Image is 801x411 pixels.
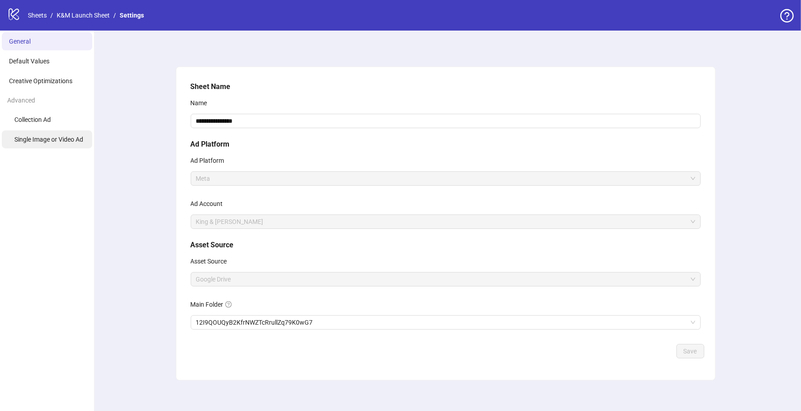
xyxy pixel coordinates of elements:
li: / [113,10,116,20]
a: K&M Launch Sheet [55,10,112,20]
a: Sheets [26,10,49,20]
input: Name [191,114,701,128]
label: Name [191,96,213,110]
li: / [50,10,53,20]
span: question-circle [780,9,794,22]
label: Ad Account [191,197,229,211]
span: 12I9QOUQyB2KfrNWZTcRrullZq79K0wG7 [196,316,695,329]
h5: Sheet Name [191,81,701,92]
label: Ad Platform [191,153,230,168]
span: question-circle [225,301,232,308]
h5: Asset Source [191,240,701,250]
span: Single Image or Video Ad [14,136,83,143]
span: Default Values [9,58,49,65]
label: Asset Source [191,254,233,268]
label: Main Folder [191,297,237,312]
a: Settings [118,10,146,20]
span: Creative Optimizations [9,77,72,85]
span: Meta [196,172,695,185]
span: General [9,38,31,45]
button: Save [676,344,704,358]
span: Google Drive [196,273,695,286]
span: King & McGaw [196,215,695,228]
span: Collection Ad [14,116,51,123]
h5: Ad Platform [191,139,701,150]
